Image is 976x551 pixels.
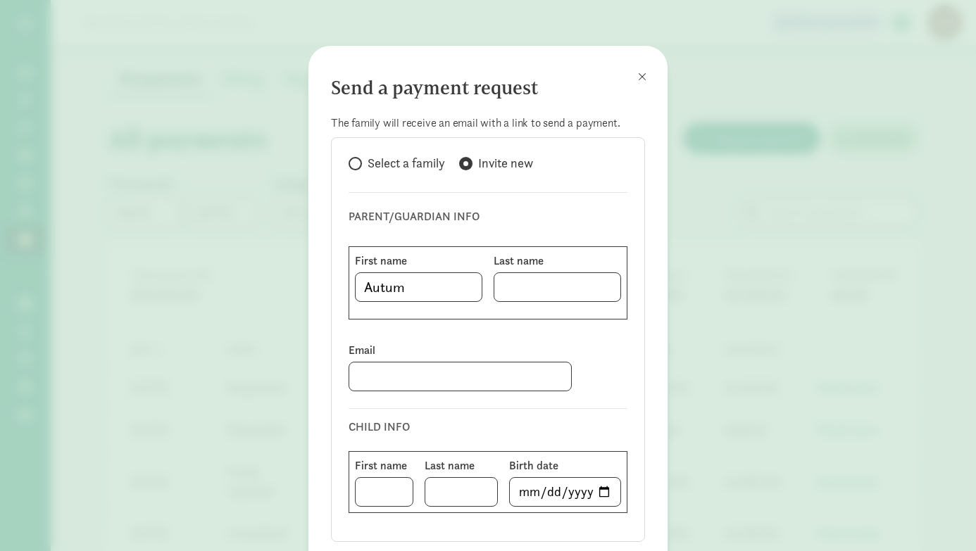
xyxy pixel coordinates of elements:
[331,74,645,102] h3: Send a payment request
[349,342,627,359] label: Email
[355,253,482,270] label: First name
[906,483,976,551] iframe: Chat Widget
[425,457,498,474] label: Last name
[349,420,627,434] h6: CHILD INFO
[355,457,413,474] label: First name
[349,210,627,224] h6: PARENT/GUARDIAN INFO
[368,155,445,172] span: Select a family
[494,253,621,270] label: Last name
[478,155,533,172] span: Invite new
[331,115,645,132] p: The family will receive an email with a link to send a payment.
[509,457,621,474] label: Birth date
